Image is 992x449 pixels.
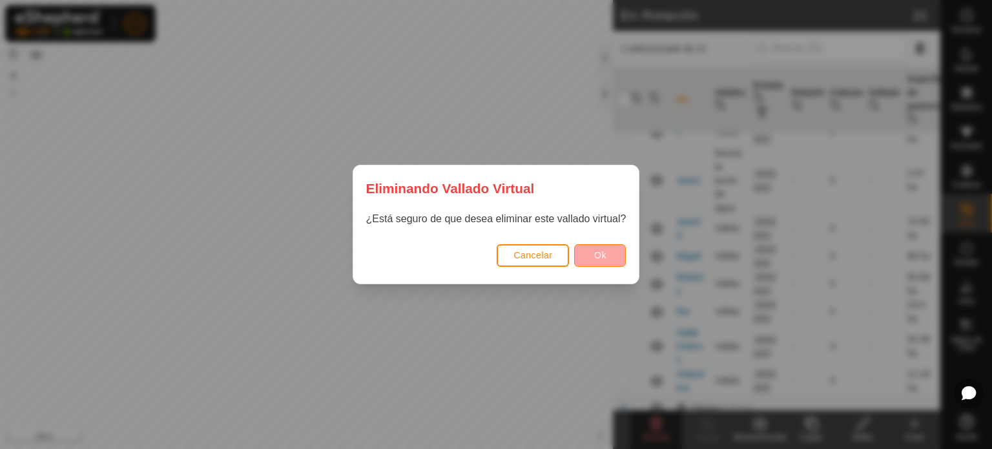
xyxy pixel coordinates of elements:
[513,250,552,260] span: Cancelar
[366,211,626,227] p: ¿Está seguro de que desea eliminar este vallado virtual?
[574,244,626,267] button: Ok
[497,244,569,267] button: Cancelar
[594,250,606,260] span: Ok
[366,178,535,198] span: Eliminando Vallado Virtual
